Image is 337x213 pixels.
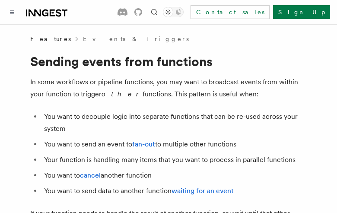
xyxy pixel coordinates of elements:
[41,154,307,166] li: Your function is handling many items that you want to process in parallel functions
[149,7,159,17] button: Find something...
[30,76,307,100] p: In some workflows or pipeline functions, you may want to broadcast events from within your functi...
[41,138,307,150] li: You want to send an event to to multiple other functions
[41,111,307,135] li: You want to decouple logic into separate functions that can be re-used across your system
[7,7,17,17] button: Toggle navigation
[132,140,155,148] a: fan-out
[102,90,143,98] em: other
[41,185,307,197] li: You want to send data to another function
[30,54,307,69] h1: Sending events from functions
[163,7,184,17] button: Toggle dark mode
[80,171,101,179] a: cancel
[83,35,189,43] a: Events & Triggers
[30,35,71,43] span: Features
[191,5,270,19] a: Contact sales
[41,169,307,181] li: You want to another function
[172,187,234,195] a: waiting for an event
[273,5,330,19] a: Sign Up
